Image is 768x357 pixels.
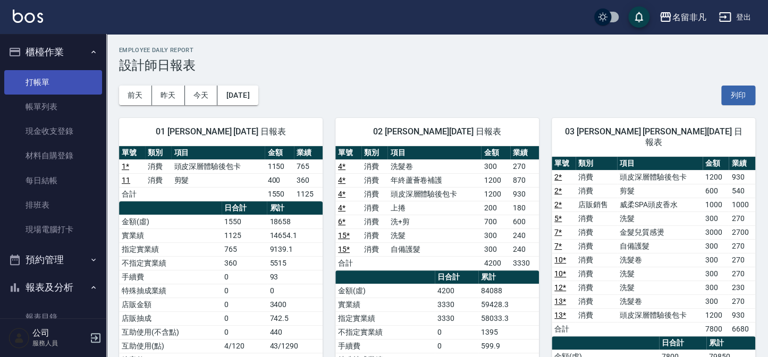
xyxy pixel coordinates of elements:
td: 合計 [335,256,361,270]
td: 洗髮 [617,211,703,225]
td: 200 [481,201,510,215]
td: 不指定實業績 [119,256,222,270]
th: 單號 [119,146,145,160]
td: 270 [729,239,755,253]
button: 報表及分析 [4,274,102,301]
td: 440 [267,325,323,339]
td: 1000 [729,198,755,211]
td: 4200 [435,284,478,297]
td: 240 [510,242,539,256]
td: 實業績 [119,228,222,242]
td: 洗髮 [617,267,703,280]
td: 洗髮 [387,228,481,242]
a: 現場電腦打卡 [4,217,102,242]
td: 180 [510,201,539,215]
td: 300 [703,294,729,308]
td: 1550 [265,187,293,201]
td: 自備護髮 [387,242,481,256]
td: 300 [703,253,729,267]
td: 頭皮深層體驗後包卡 [171,159,265,173]
td: 手續費 [335,339,435,353]
td: 金髮兒質感燙 [617,225,703,239]
td: 6680 [729,322,755,336]
td: 合計 [119,187,145,201]
td: 270 [510,159,539,173]
td: 870 [510,173,539,187]
td: 400 [265,173,293,187]
a: 打帳單 [4,70,102,95]
span: 03 [PERSON_NAME] [PERSON_NAME][DATE] 日報表 [564,126,742,148]
th: 類別 [361,146,387,160]
td: 消費 [361,228,387,242]
td: 3330 [510,256,539,270]
img: Logo [13,10,43,23]
td: 300 [481,242,510,256]
td: 360 [222,256,267,270]
td: 消費 [145,173,171,187]
td: 頭皮深層體驗後包卡 [617,308,703,322]
td: 14654.1 [267,228,323,242]
td: 消費 [576,170,617,184]
td: 1395 [478,325,539,339]
td: 3330 [435,311,478,325]
a: 現金收支登錄 [4,119,102,143]
td: 消費 [361,187,387,201]
th: 類別 [145,146,171,160]
td: 消費 [576,267,617,280]
td: 600 [510,215,539,228]
td: 9139.1 [267,242,323,256]
td: 600 [703,184,729,198]
div: 名留非凡 [672,11,706,24]
td: 店販銷售 [576,198,617,211]
td: 3000 [703,225,729,239]
th: 累計 [478,270,539,284]
td: 0 [222,284,267,297]
td: 洗髮卷 [617,253,703,267]
th: 業績 [510,146,539,160]
td: 不指定實業績 [335,325,435,339]
td: 4200 [481,256,510,270]
td: 店販金額 [119,297,222,311]
th: 項目 [617,157,703,171]
td: 300 [703,211,729,225]
button: save [628,6,649,28]
td: 59428.3 [478,297,539,311]
td: 270 [729,294,755,308]
table: a dense table [119,146,323,201]
td: 1200 [481,173,510,187]
a: 排班表 [4,193,102,217]
td: 威柔SPA頭皮香水 [617,198,703,211]
td: 540 [729,184,755,198]
td: 消費 [361,242,387,256]
span: 01 [PERSON_NAME] [DATE] 日報表 [132,126,310,137]
td: 店販抽成 [119,311,222,325]
td: 0 [222,325,267,339]
td: 18658 [267,215,323,228]
td: 2700 [729,225,755,239]
td: 消費 [576,280,617,294]
h5: 公司 [32,328,87,338]
td: 0 [267,284,323,297]
td: 消費 [576,184,617,198]
a: 報表目錄 [4,305,102,329]
button: 昨天 [152,86,185,105]
td: 765 [294,159,323,173]
th: 累計 [706,336,755,350]
th: 累計 [267,201,323,215]
td: 實業績 [335,297,435,311]
td: 1125 [294,187,323,201]
td: 1150 [265,159,293,173]
td: 洗髮卷 [387,159,481,173]
td: 消費 [576,253,617,267]
td: 消費 [361,201,387,215]
td: 金額(虛) [119,215,222,228]
button: 預約管理 [4,246,102,274]
td: 消費 [361,215,387,228]
td: 金額(虛) [335,284,435,297]
th: 單號 [335,146,361,160]
th: 日合計 [435,270,478,284]
td: 消費 [361,159,387,173]
td: 頭皮深層體驗後包卡 [617,170,703,184]
button: 今天 [185,86,218,105]
td: 300 [481,159,510,173]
